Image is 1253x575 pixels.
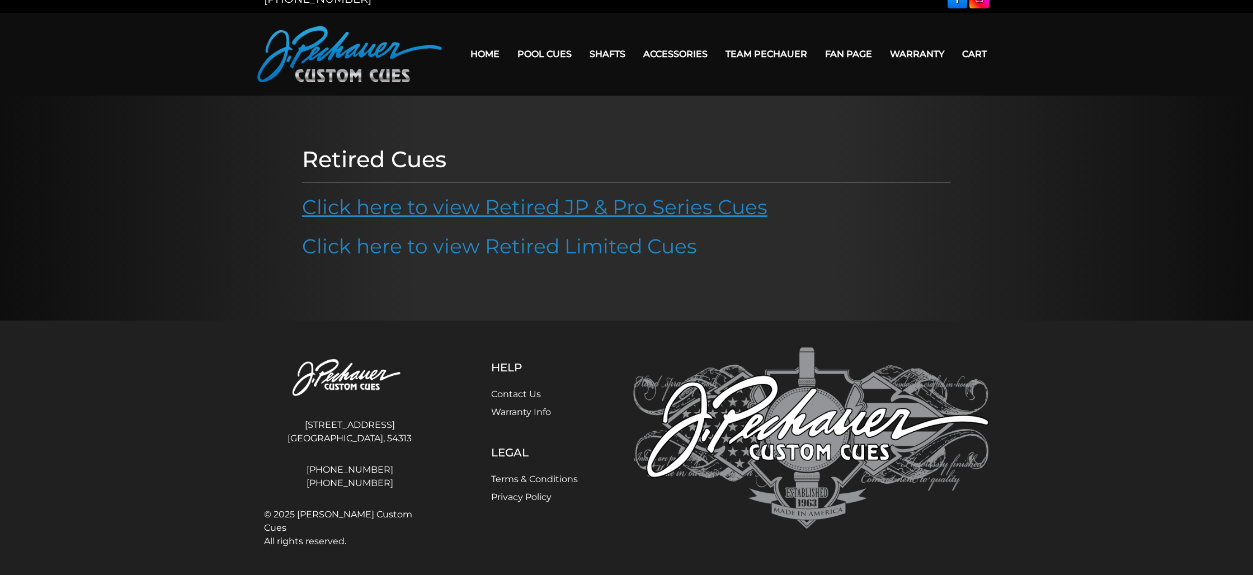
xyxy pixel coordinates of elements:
a: Accessories [634,40,717,68]
span: © 2025 [PERSON_NAME] Custom Cues All rights reserved. [264,508,435,548]
img: Pechauer Custom Cues [264,347,435,409]
img: Pechauer Custom Cues [633,347,989,529]
a: Terms & Conditions [491,474,578,484]
address: [STREET_ADDRESS] [GEOGRAPHIC_DATA], 54313 [264,414,435,450]
a: Pool Cues [508,40,581,68]
a: Cart [953,40,996,68]
h5: Help [491,361,578,374]
a: Click here to view Retired JP & Pro Series Cues [302,195,767,219]
a: Shafts [581,40,634,68]
a: Home [461,40,508,68]
a: Privacy Policy [491,492,552,502]
a: [PHONE_NUMBER] [264,477,435,490]
a: Warranty [881,40,953,68]
a: Team Pechauer [717,40,816,68]
img: Pechauer Custom Cues [257,26,442,82]
a: [PHONE_NUMBER] [264,463,435,477]
a: Contact Us [491,389,541,399]
a: Warranty Info [491,407,551,417]
h1: Retired Cues [302,146,951,173]
a: Click here to view Retired Limited Cues [302,234,697,258]
a: Fan Page [816,40,881,68]
h5: Legal [491,446,578,459]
